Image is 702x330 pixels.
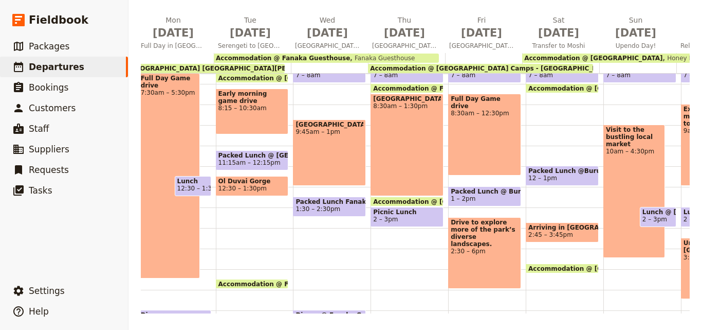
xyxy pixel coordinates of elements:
[141,25,206,41] span: [DATE]
[373,216,398,223] span: 2 – 3pm
[451,219,519,248] span: Drive to explore more of the park’s diverse landscapes.
[526,222,599,242] div: Arriving in [GEOGRAPHIC_DATA]2:45 – 3:45pm
[603,25,668,41] span: [DATE]
[295,311,363,319] span: Dinner @ Fanaka Guesthouse
[293,310,366,330] div: Dinner @ Fanaka Guesthouse7 – 8pm
[29,12,88,28] span: Fieldbook
[526,264,599,273] div: Accommodation @ [GEOGRAPHIC_DATA]
[449,25,514,41] span: [DATE]
[451,72,475,79] span: 7 – 8am
[216,176,289,196] div: Ol Duvai Gorge12:30 – 1:30pm
[370,65,613,72] span: Accommodation @ [GEOGRAPHIC_DATA] Camps - [GEOGRAPHIC_DATA]
[526,166,599,186] div: Packed Lunch @Burunge Tented Lodge12 – 1pm
[137,15,214,53] button: Mon [DATE]Full Day in [GEOGRAPHIC_DATA]
[295,205,340,213] span: 1:30 – 2:30pm
[373,209,441,216] span: Picnic Lunch
[214,15,291,53] button: Tue [DATE]Serengeti to [GEOGRAPHIC_DATA]
[141,311,209,319] span: Dinner
[29,144,69,154] span: Suppliers
[373,72,398,79] span: 7 – 8am
[373,102,441,110] span: 8:30am – 1:30pm
[451,95,519,110] span: Full Day Game drive
[599,15,676,53] button: Sun [DATE]Upendo Day!
[29,306,49,317] span: Help
[218,15,283,41] h2: Tue
[218,105,286,112] span: 8:15 – 10:30am
[526,25,591,41] span: [DATE]
[528,167,596,175] span: Packed Lunch @Burunge Tented Lodge
[449,15,514,41] h2: Fri
[216,55,350,62] span: Accommodation @ Fanaka Guesthouse
[218,159,281,166] span: 11:15am – 12:15pm
[29,165,69,175] span: Requests
[528,72,553,79] span: 7 – 8am
[528,231,573,238] span: 2:45 – 3:45pm
[606,148,663,155] span: 10am – 4:30pm
[528,175,557,182] span: 12 – 1pm
[640,207,676,227] div: Lunch @ [GEOGRAPHIC_DATA]2 – 3pm
[216,73,289,83] div: Accommodation @ [GEOGRAPHIC_DATA] [GEOGRAPHIC_DATA][PERSON_NAME]
[29,124,49,134] span: Staff
[448,94,521,176] div: Full Day Game drive8:30am – 12:30pm
[291,42,364,50] span: [GEOGRAPHIC_DATA]
[218,185,267,192] span: 12:30 – 1:30pm
[218,75,493,81] span: Accommodation @ [GEOGRAPHIC_DATA] [GEOGRAPHIC_DATA][PERSON_NAME]
[350,55,415,62] span: Fanaka Guesthouse
[368,42,441,50] span: [GEOGRAPHIC_DATA]
[445,42,518,50] span: [GEOGRAPHIC_DATA]
[642,209,674,216] span: Lunch @ [GEOGRAPHIC_DATA]
[175,176,211,196] div: Lunch12:30 – 1:30pm
[528,265,671,272] span: Accommodation @ [GEOGRAPHIC_DATA]
[451,188,519,195] span: Packed Lunch @ Burunge Tented Lodge
[177,185,226,192] span: 12:30 – 1:30pm
[642,216,667,223] span: 2 – 3pm
[522,42,595,50] span: Transfer to Moshi
[291,15,368,53] button: Wed [DATE][GEOGRAPHIC_DATA]
[138,310,211,330] div: Dinner7 – 8pm
[451,248,519,255] span: 2:30 – 6pm
[141,75,198,89] span: Full Day Game drive
[29,185,52,196] span: Tasks
[218,25,283,41] span: [DATE]
[526,15,591,41] h2: Sat
[599,42,672,50] span: Upendo Day!
[371,207,444,227] div: Picnic Lunch2 – 3pm
[29,82,68,93] span: Bookings
[373,95,441,102] span: [GEOGRAPHIC_DATA]
[526,83,599,93] div: Accommodation @ [GEOGRAPHIC_DATA] Camps - [GEOGRAPHIC_DATA]
[141,15,206,41] h2: Mon
[373,85,512,92] span: Accommodation @ Fanaka Guesthouse
[293,119,366,186] div: [GEOGRAPHIC_DATA]9:45am – 1pm
[295,198,363,205] span: Packed Lunch Fanaka Guesthouse
[606,126,663,148] span: Visit to the bustling local market
[218,90,286,105] span: Early morning game drive
[293,197,366,217] div: Packed Lunch Fanaka Guesthouse1:30 – 2:30pm
[448,186,521,206] div: Packed Lunch @ Burunge Tented Lodge1 – 2pm
[445,15,522,53] button: Fri [DATE][GEOGRAPHIC_DATA]
[603,15,668,41] h2: Sun
[29,41,69,51] span: Packages
[368,15,445,53] button: Thu [DATE][GEOGRAPHIC_DATA]
[214,42,287,50] span: Serengeti to [GEOGRAPHIC_DATA]
[62,65,332,72] span: Accommodation @ [GEOGRAPHIC_DATA] [GEOGRAPHIC_DATA][PERSON_NAME]
[137,42,210,50] span: Full Day in [GEOGRAPHIC_DATA]
[524,55,662,62] span: Accommodation @ [GEOGRAPHIC_DATA]
[29,62,84,72] span: Departures
[141,89,198,96] span: 7:30am – 5:30pm
[218,178,286,185] span: Ol Duvai Gorge
[216,279,289,289] div: Accommodation @ Fanaka Guesthouse
[451,195,475,202] span: 1 – 2pm
[372,25,437,41] span: [DATE]
[295,15,360,41] h2: Wed
[29,286,65,296] span: Settings
[295,128,363,135] span: 9:45am – 1pm
[214,54,439,63] div: Accommodation @ Fanaka GuesthouseFanaka Guesthouse
[448,217,521,289] div: Drive to explore more of the park’s diverse landscapes.2:30 – 6pm
[218,281,357,287] span: Accommodation @ Fanaka Guesthouse
[606,72,631,79] span: 7 – 8am
[368,64,593,73] div: Accommodation @ [GEOGRAPHIC_DATA] Camps - [GEOGRAPHIC_DATA]
[216,89,289,134] div: Early morning game drive8:15 – 10:30am
[371,83,444,93] div: Accommodation @ Fanaka Guesthouse
[295,25,360,41] span: [DATE]
[373,198,620,205] span: Accommodation @ [GEOGRAPHIC_DATA] Camps - [GEOGRAPHIC_DATA]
